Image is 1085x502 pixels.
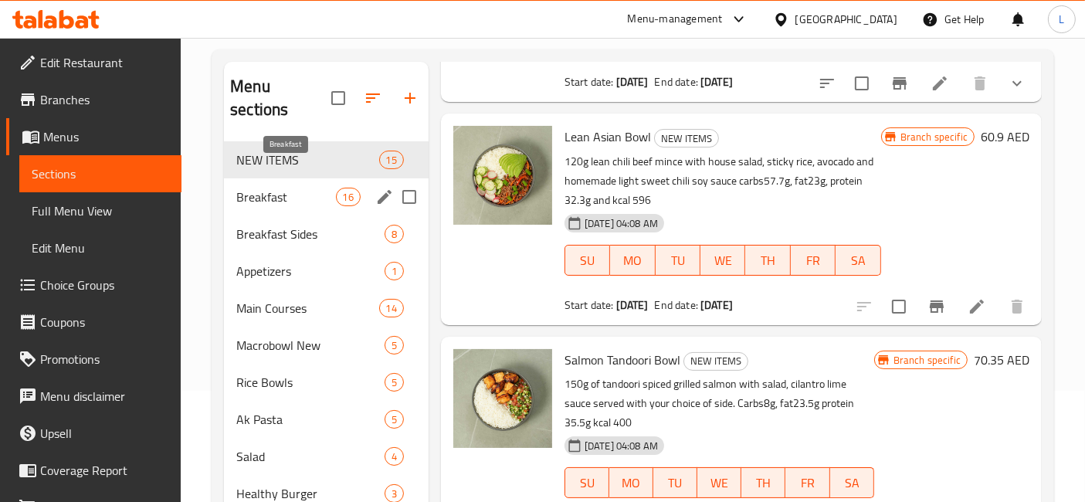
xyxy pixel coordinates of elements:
[379,299,404,317] div: items
[741,467,785,498] button: TH
[224,290,429,327] div: Main Courses14
[224,215,429,253] div: Breakfast Sides8
[578,439,664,453] span: [DATE] 04:08 AM
[385,410,404,429] div: items
[385,225,404,243] div: items
[792,472,823,494] span: FR
[700,72,733,92] b: [DATE]
[40,313,169,331] span: Coupons
[6,266,181,304] a: Choice Groups
[6,44,181,81] a: Edit Restaurant
[40,53,169,72] span: Edit Restaurant
[918,288,955,325] button: Branch-specific-item
[974,349,1029,371] h6: 70.35 AED
[616,249,649,272] span: MO
[337,190,360,205] span: 16
[385,487,403,501] span: 3
[700,295,733,315] b: [DATE]
[836,245,880,276] button: SA
[565,348,680,371] span: Salmon Tandoori Bowl
[336,188,361,206] div: items
[894,130,974,144] span: Branch specific
[224,141,429,178] div: NEW ITEMS15
[224,364,429,401] div: Rice Bowls5
[385,373,404,392] div: items
[236,373,385,392] span: Rice Bowls
[842,249,874,272] span: SA
[610,245,655,276] button: MO
[704,472,735,494] span: WE
[230,75,331,121] h2: Menu sections
[654,129,719,148] div: NEW ITEMS
[380,301,403,316] span: 14
[19,229,181,266] a: Edit Menu
[797,249,829,272] span: FR
[748,472,779,494] span: TH
[565,295,614,315] span: Start date:
[6,341,181,378] a: Promotions
[700,245,745,276] button: WE
[655,130,718,148] span: NEW ITEMS
[224,401,429,438] div: Ak Pasta5
[809,65,846,102] button: sort-choices
[791,245,836,276] button: FR
[565,245,610,276] button: SU
[697,467,741,498] button: WE
[961,65,999,102] button: delete
[628,10,723,29] div: Menu-management
[236,151,378,169] span: NEW ITEMS
[846,67,878,100] span: Select to update
[385,447,404,466] div: items
[6,452,181,489] a: Coverage Report
[745,245,790,276] button: TH
[6,118,181,155] a: Menus
[236,336,385,354] span: Macrobowl New
[6,81,181,118] a: Branches
[453,126,552,225] img: Lean Asian Bowl
[40,90,169,109] span: Branches
[385,338,403,353] span: 5
[392,80,429,117] button: Add section
[571,249,604,272] span: SU
[609,467,653,498] button: MO
[616,295,649,315] b: [DATE]
[931,74,949,93] a: Edit menu item
[565,152,881,210] p: 120g lean chili beef mince with house salad, sticky rice, avocado and homemade light sweet chili ...
[19,192,181,229] a: Full Menu View
[224,253,429,290] div: Appetizers1
[6,378,181,415] a: Menu disclaimer
[236,262,385,280] span: Appetizers
[785,467,829,498] button: FR
[40,350,169,368] span: Promotions
[236,299,378,317] span: Main Courses
[40,387,169,405] span: Menu disclaimer
[379,151,404,169] div: items
[32,165,169,183] span: Sections
[883,290,915,323] span: Select to update
[662,249,694,272] span: TU
[40,424,169,443] span: Upsell
[836,472,868,494] span: SA
[385,449,403,464] span: 4
[881,65,918,102] button: Branch-specific-item
[1008,74,1026,93] svg: Show Choices
[565,72,614,92] span: Start date:
[380,153,403,168] span: 15
[981,126,1029,148] h6: 60.9 AED
[565,467,609,498] button: SU
[236,410,385,429] div: Ak Pasta
[659,472,691,494] span: TU
[224,178,429,215] div: Breakfast16edit
[453,349,552,448] img: Salmon Tandoori Bowl
[224,438,429,475] div: Salad4
[751,249,784,272] span: TH
[887,353,967,368] span: Branch specific
[385,227,403,242] span: 8
[19,155,181,192] a: Sections
[43,127,169,146] span: Menus
[224,327,429,364] div: Macrobowl New5
[830,467,874,498] button: SA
